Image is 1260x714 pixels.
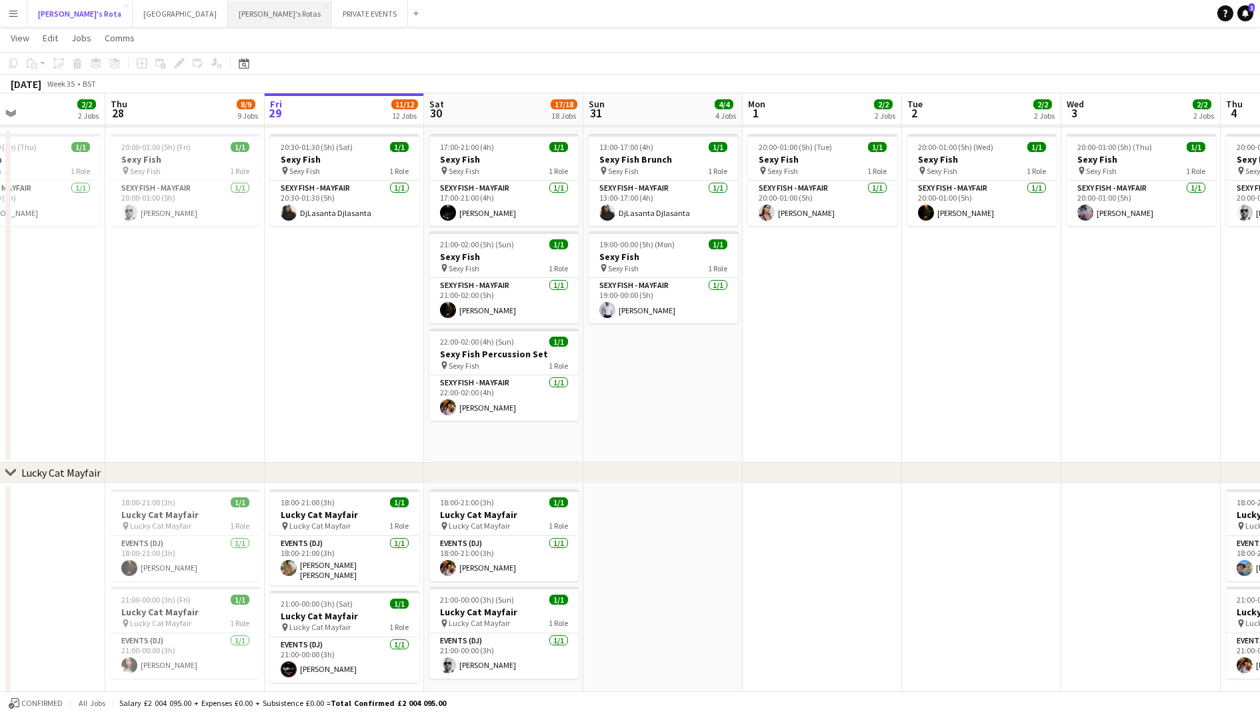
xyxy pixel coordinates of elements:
span: 20:00-01:00 (5h) (Fri) [121,142,191,152]
span: 20:00-01:00 (5h) (Wed) [918,142,993,152]
app-job-card: 17:00-21:00 (4h)1/1Sexy Fish Sexy Fish1 RoleSEXY FISH - MAYFAIR1/117:00-21:00 (4h)[PERSON_NAME] [429,134,579,226]
h3: Lucky Cat Mayfair [111,606,260,618]
span: 1 Role [708,166,727,176]
span: Tue [907,98,923,110]
span: Sat [429,98,444,110]
span: Sexy Fish [927,166,957,176]
button: [PERSON_NAME]'s Rota [27,1,133,27]
app-job-card: 20:00-01:00 (5h) (Fri)1/1Sexy Fish Sexy Fish1 RoleSEXY FISH - MAYFAIR1/120:00-01:00 (5h)[PERSON_N... [111,134,260,226]
app-card-role: SEXY FISH - MAYFAIR1/113:00-17:00 (4h)DjLasanta Djlasanta [589,181,738,226]
app-card-role: Events (DJ)1/121:00-00:00 (3h)[PERSON_NAME] [429,633,579,679]
app-card-role: SEXY FISH - MAYFAIR1/117:00-21:00 (4h)[PERSON_NAME] [429,181,579,226]
span: Sun [589,98,605,110]
app-card-role: SEXY FISH - MAYFAIR1/119:00-00:00 (5h)[PERSON_NAME] [589,278,738,323]
span: 3 [1065,105,1084,121]
h3: Sexy Fish [429,251,579,263]
span: 1/1 [390,497,409,507]
span: 18:00-21:00 (3h) [440,497,494,507]
app-card-role: SEXY FISH - MAYFAIR1/120:00-01:00 (5h)[PERSON_NAME] [748,181,897,226]
span: 1 Role [549,263,568,273]
span: 1/1 [549,595,568,605]
h3: Sexy Fish [1067,153,1216,165]
span: 2/2 [1033,99,1052,109]
span: Edit [43,32,58,44]
span: Sexy Fish [289,166,320,176]
span: 17/18 [551,99,577,109]
h3: Sexy Fish [111,153,260,165]
span: 4/4 [715,99,733,109]
span: Sexy Fish [608,166,639,176]
div: 13:00-17:00 (4h)1/1Sexy Fish Brunch Sexy Fish1 RoleSEXY FISH - MAYFAIR1/113:00-17:00 (4h)DjLasant... [589,134,738,226]
span: 1 Role [1027,166,1046,176]
a: View [5,29,35,47]
h3: Lucky Cat Mayfair [111,509,260,521]
app-card-role: Events (DJ)1/118:00-21:00 (3h)[PERSON_NAME] [PERSON_NAME] [270,536,419,585]
h3: Sexy Fish [907,153,1057,165]
div: 21:00-00:00 (3h) (Sat)1/1Lucky Cat Mayfair Lucky Cat Mayfair1 RoleEvents (DJ)1/121:00-00:00 (3h)[... [270,591,419,683]
app-card-role: Events (DJ)1/121:00-00:00 (3h)[PERSON_NAME] [270,637,419,683]
span: 1/1 [231,595,249,605]
span: 1 Role [389,166,409,176]
h3: Sexy Fish Percussion Set [429,348,579,360]
div: 2 Jobs [1193,111,1214,121]
span: Confirmed [21,699,63,708]
span: 1/1 [390,142,409,152]
span: Sexy Fish [130,166,161,176]
a: Jobs [66,29,97,47]
div: 18:00-21:00 (3h)1/1Lucky Cat Mayfair Lucky Cat Mayfair1 RoleEvents (DJ)1/118:00-21:00 (3h)[PERSON... [111,489,260,581]
span: 1/1 [390,599,409,609]
span: All jobs [76,698,108,708]
div: 21:00-02:00 (5h) (Sun)1/1Sexy Fish Sexy Fish1 RoleSEXY FISH - MAYFAIR1/121:00-02:00 (5h)[PERSON_N... [429,231,579,323]
span: 1/1 [549,239,568,249]
button: [GEOGRAPHIC_DATA] [133,1,228,27]
span: Week 35 [44,79,77,89]
a: Edit [37,29,63,47]
span: 28 [109,105,127,121]
span: 22:00-02:00 (4h) (Sun) [440,337,514,347]
div: 2 Jobs [78,111,99,121]
app-job-card: 18:00-21:00 (3h)1/1Lucky Cat Mayfair Lucky Cat Mayfair1 RoleEvents (DJ)1/118:00-21:00 (3h)[PERSON... [429,489,579,581]
app-job-card: 21:00-00:00 (3h) (Fri)1/1Lucky Cat Mayfair Lucky Cat Mayfair1 RoleEvents (DJ)1/121:00-00:00 (3h)[... [111,587,260,679]
span: View [11,32,29,44]
a: 1 [1237,5,1253,21]
span: 1/1 [549,142,568,152]
span: Wed [1067,98,1084,110]
span: 8/9 [237,99,255,109]
div: Salary £2 004 095.00 + Expenses £0.00 + Subsistence £0.00 = [119,698,446,708]
span: 21:00-02:00 (5h) (Sun) [440,239,514,249]
h3: Sexy Fish [589,251,738,263]
span: 19:00-00:00 (5h) (Mon) [599,239,675,249]
span: Lucky Cat Mayfair [130,521,191,531]
span: 21:00-00:00 (3h) (Fri) [121,595,191,605]
div: 9 Jobs [237,111,258,121]
a: Comms [99,29,140,47]
span: 18:00-21:00 (3h) [121,497,175,507]
span: 2 [905,105,923,121]
h3: Lucky Cat Mayfair [270,509,419,521]
span: 2/2 [874,99,893,109]
span: 1 Role [230,166,249,176]
span: 1 Role [389,622,409,632]
h3: Sexy Fish [748,153,897,165]
span: 1 Role [549,166,568,176]
app-card-role: SEXY FISH - MAYFAIR1/120:00-01:00 (5h)[PERSON_NAME] [907,181,1057,226]
span: Comms [105,32,135,44]
app-card-role: SEXY FISH - MAYFAIR1/122:00-02:00 (4h)[PERSON_NAME] [429,375,579,421]
span: 20:30-01:30 (5h) (Sat) [281,142,353,152]
span: Lucky Cat Mayfair [289,622,351,632]
div: 2 Jobs [1034,111,1055,121]
div: 20:00-01:00 (5h) (Tue)1/1Sexy Fish Sexy Fish1 RoleSEXY FISH - MAYFAIR1/120:00-01:00 (5h)[PERSON_N... [748,134,897,226]
span: Total Confirmed £2 004 095.00 [331,698,446,708]
span: Sexy Fish [1086,166,1117,176]
span: 1/1 [231,497,249,507]
span: 21:00-00:00 (3h) (Sun) [440,595,514,605]
app-card-role: SEXY FISH - MAYFAIR1/120:30-01:30 (5h)DjLasanta Djlasanta [270,181,419,226]
span: 20:00-01:00 (5h) (Tue) [759,142,832,152]
span: Sexy Fish [449,263,479,273]
app-job-card: 19:00-00:00 (5h) (Mon)1/1Sexy Fish Sexy Fish1 RoleSEXY FISH - MAYFAIR1/119:00-00:00 (5h)[PERSON_N... [589,231,738,323]
h3: Sexy Fish [429,153,579,165]
span: Jobs [71,32,91,44]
